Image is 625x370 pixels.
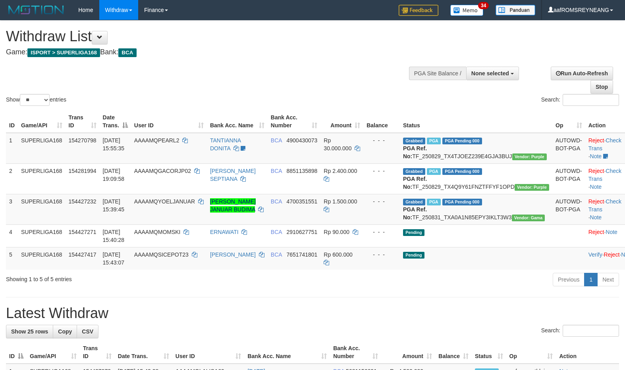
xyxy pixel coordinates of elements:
label: Search: [541,325,619,337]
td: SUPERLIGA168 [18,163,66,194]
a: Note [590,214,602,220]
th: Status [400,110,552,133]
span: [DATE] 15:40:28 [103,229,125,243]
th: Balance: activate to sort column ascending [435,341,472,364]
b: PGA Ref. No: [403,145,427,159]
span: BCA [271,251,282,258]
th: Op: activate to sort column ascending [552,110,585,133]
td: 2 [6,163,18,194]
span: AAAAMQYOELJANUAR [134,198,195,205]
a: [PERSON_NAME] [210,251,256,258]
img: Feedback.jpg [399,5,438,16]
th: Bank Acc. Name: activate to sort column ascending [207,110,268,133]
th: User ID: activate to sort column ascending [172,341,245,364]
td: 5 [6,247,18,270]
span: Grabbed [403,199,425,205]
td: TF_250831_TXA0A1N85EPY3IKLT3W3 [400,194,552,224]
span: Rp 600.000 [324,251,352,258]
span: PGA Pending [442,168,482,175]
td: AUTOWD-BOT-PGA [552,133,585,164]
span: 154427271 [69,229,96,235]
th: Bank Acc. Number: activate to sort column ascending [268,110,321,133]
span: Show 25 rows [11,328,48,335]
span: BCA [271,137,282,144]
th: Balance [363,110,400,133]
input: Search: [563,94,619,106]
span: AAAAMQSICEPOT23 [134,251,189,258]
th: Trans ID: activate to sort column ascending [66,110,100,133]
th: Bank Acc. Number: activate to sort column ascending [330,341,381,364]
th: Trans ID: activate to sort column ascending [80,341,115,364]
span: Copy 7651741801 to clipboard [286,251,317,258]
span: CSV [82,328,93,335]
a: Reject [588,137,604,144]
a: Reject [588,229,604,235]
th: Bank Acc. Name: activate to sort column ascending [244,341,330,364]
td: AUTOWD-BOT-PGA [552,194,585,224]
span: ISPORT > SUPERLIGA168 [27,48,100,57]
span: Vendor URL: https://trx31.1velocity.biz [512,215,545,221]
span: [DATE] 15:43:07 [103,251,125,266]
a: Reject [588,198,604,205]
h1: Withdraw List [6,29,409,44]
span: [DATE] 19:09:58 [103,168,125,182]
span: None selected [471,70,509,77]
span: Pending [403,252,424,259]
th: Amount: activate to sort column ascending [381,341,435,364]
a: Next [597,273,619,286]
button: None selected [466,67,519,80]
td: SUPERLIGA168 [18,224,66,247]
div: - - - [367,228,397,236]
h4: Game: Bank: [6,48,409,56]
a: Reject [588,168,604,174]
span: Copy 4700351551 to clipboard [286,198,317,205]
a: TANTIANNA DONITA [210,137,241,151]
span: AAAAMQPEARL2 [134,137,179,144]
td: 4 [6,224,18,247]
span: Marked by aafmaleo [427,138,441,144]
span: Rp 1.500.000 [324,198,357,205]
span: 154281994 [69,168,96,174]
span: Grabbed [403,168,425,175]
span: [DATE] 15:39:45 [103,198,125,213]
th: Date Trans.: activate to sort column descending [100,110,131,133]
a: Previous [553,273,584,286]
span: Copy [58,328,72,335]
a: Check Trans [588,198,621,213]
a: Note [606,229,617,235]
span: Vendor URL: https://trx4.1velocity.biz [515,184,549,191]
td: TF_250829_TX4TJOEZ239E4GJA3BUJ [400,133,552,164]
div: - - - [367,197,397,205]
span: Rp 30.000.000 [324,137,351,151]
span: [DATE] 15:55:35 [103,137,125,151]
b: PGA Ref. No: [403,206,427,220]
label: Search: [541,94,619,106]
span: 154427232 [69,198,96,205]
div: Showing 1 to 5 of 5 entries [6,272,255,283]
th: Game/API: activate to sort column ascending [27,341,80,364]
a: Stop [590,80,613,94]
td: SUPERLIGA168 [18,247,66,270]
td: AUTOWD-BOT-PGA [552,163,585,194]
th: Date Trans.: activate to sort column ascending [115,341,172,364]
span: Vendor URL: https://trx4.1velocity.biz [512,153,547,160]
a: Check Trans [588,168,621,182]
a: Verify [588,251,602,258]
div: - - - [367,251,397,259]
b: PGA Ref. No: [403,176,427,190]
a: 1 [584,273,598,286]
th: Status: activate to sort column ascending [472,341,506,364]
span: 154270798 [69,137,96,144]
a: [PERSON_NAME] JANUAR BUDIMA [210,198,256,213]
span: BCA [271,168,282,174]
td: SUPERLIGA168 [18,133,66,164]
span: BCA [118,48,136,57]
th: Op: activate to sort column ascending [506,341,556,364]
span: BCA [271,198,282,205]
span: Pending [403,229,424,236]
img: panduan.png [496,5,535,15]
img: MOTION_logo.png [6,4,66,16]
span: AAAAMQGACORJP02 [134,168,191,174]
a: ERNAWATI [210,229,239,235]
th: Action [556,341,619,364]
